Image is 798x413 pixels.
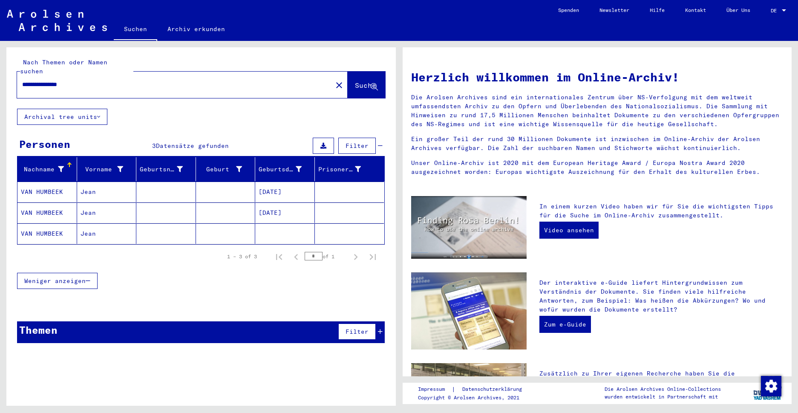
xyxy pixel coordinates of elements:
div: Geburtsname [140,165,183,174]
p: Zusätzlich zu Ihrer eigenen Recherche haben Sie die Möglichkeit, eine Anfrage an die Arolsen Arch... [539,369,783,405]
mat-header-cell: Nachname [17,157,77,181]
mat-cell: [DATE] [255,202,315,223]
a: Datenschutzerklärung [455,385,532,394]
span: Datensätze gefunden [156,142,229,150]
h1: Herzlich willkommen im Online-Archiv! [411,68,784,86]
span: DE [771,8,780,14]
mat-icon: close [334,80,344,90]
img: Arolsen_neg.svg [7,10,107,31]
a: Zum e-Guide [539,316,591,333]
button: Last page [364,248,381,265]
div: Geburtsdatum [259,165,302,174]
p: In einem kurzen Video haben wir für Sie die wichtigsten Tipps für die Suche im Online-Archiv zusa... [539,202,783,220]
div: Themen [19,322,58,338]
img: Zustimmung ändern [761,376,781,396]
mat-header-cell: Prisoner # [315,157,384,181]
img: video.jpg [411,196,527,259]
div: Geburtsdatum [259,162,314,176]
mat-cell: VAN HUMBEEK [17,182,77,202]
button: First page [271,248,288,265]
div: | [418,385,532,394]
button: Archival tree units [17,109,107,125]
p: Die Arolsen Archives sind ein internationales Zentrum über NS-Verfolgung mit dem weltweit umfasse... [411,93,784,129]
span: Filter [346,328,369,335]
p: Ein großer Teil der rund 30 Millionen Dokumente ist inzwischen im Online-Archiv der Arolsen Archi... [411,135,784,153]
p: wurden entwickelt in Partnerschaft mit [605,393,721,401]
div: Nachname [21,165,64,174]
span: Weniger anzeigen [24,277,86,285]
span: 3 [152,142,156,150]
div: Vorname [81,162,136,176]
mat-cell: Jean [77,202,137,223]
mat-cell: [DATE] [255,182,315,202]
div: Geburt‏ [199,162,255,176]
a: Archiv erkunden [157,19,235,39]
span: Filter [346,142,369,150]
span: Suche [355,81,376,90]
a: Suchen [114,19,157,41]
mat-cell: VAN HUMBEEK [17,202,77,223]
div: Zustimmung ändern [761,375,781,396]
mat-header-cell: Geburtsname [136,157,196,181]
p: Copyright © Arolsen Archives, 2021 [418,394,532,401]
div: of 1 [305,252,347,260]
div: Nachname [21,162,77,176]
div: Personen [19,136,70,152]
div: Geburtsname [140,162,196,176]
mat-label: Nach Themen oder Namen suchen [20,58,107,75]
mat-cell: Jean [77,182,137,202]
mat-header-cell: Geburtsdatum [255,157,315,181]
p: Der interaktive e-Guide liefert Hintergrundwissen zum Verständnis der Dokumente. Sie finden viele... [539,278,783,314]
button: Previous page [288,248,305,265]
button: Filter [338,138,376,154]
a: Video ansehen [539,222,599,239]
mat-cell: VAN HUMBEEK [17,223,77,244]
img: yv_logo.png [752,382,784,404]
div: Prisoner # [318,162,374,176]
div: 1 – 3 of 3 [227,253,257,260]
button: Clear [331,76,348,93]
a: Impressum [418,385,452,394]
div: Geburt‏ [199,165,242,174]
p: Die Arolsen Archives Online-Collections [605,385,721,393]
button: Next page [347,248,364,265]
mat-header-cell: Vorname [77,157,137,181]
button: Weniger anzeigen [17,273,98,289]
button: Suche [348,72,385,98]
p: Unser Online-Archiv ist 2020 mit dem European Heritage Award / Europa Nostra Award 2020 ausgezeic... [411,159,784,176]
mat-cell: Jean [77,223,137,244]
div: Prisoner # [318,165,361,174]
img: eguide.jpg [411,272,527,349]
mat-header-cell: Geburt‏ [196,157,256,181]
button: Filter [338,323,376,340]
div: Vorname [81,165,124,174]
